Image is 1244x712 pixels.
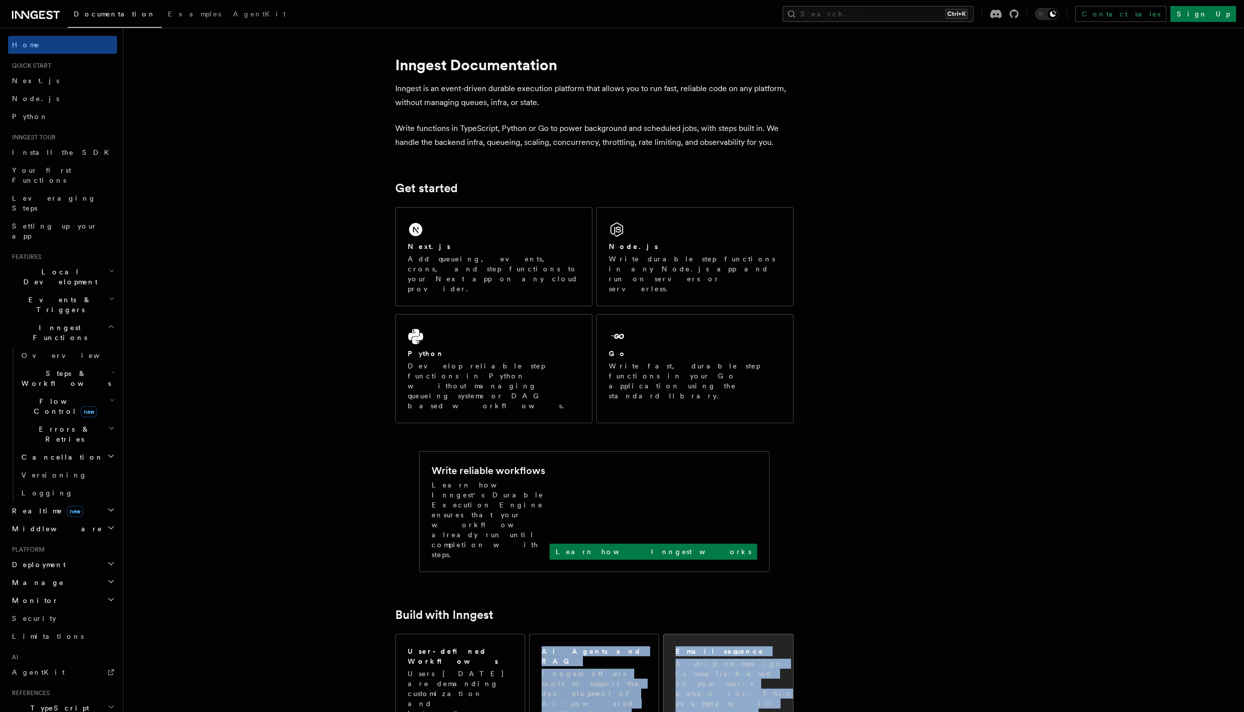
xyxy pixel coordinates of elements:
[408,241,451,251] h2: Next.js
[17,392,117,420] button: Flow Controlnew
[17,420,117,448] button: Errors & Retries
[395,56,793,74] h1: Inngest Documentation
[550,544,757,560] a: Learn how Inngest works
[8,560,66,570] span: Deployment
[1075,6,1166,22] a: Contact sales
[596,207,793,306] a: Node.jsWrite durable step functions in any Node.js app and run on servers or serverless.
[168,10,221,18] span: Examples
[17,364,117,392] button: Steps & Workflows
[8,520,117,538] button: Middleware
[12,632,84,640] span: Limitations
[12,77,59,85] span: Next.js
[395,121,793,149] p: Write functions in TypeScript, Python or Go to power background and scheduled jobs, with steps bu...
[8,556,117,574] button: Deployment
[8,253,41,261] span: Features
[12,194,96,212] span: Leveraging Steps
[8,319,117,347] button: Inngest Functions
[8,592,117,609] button: Monitor
[12,95,59,103] span: Node.js
[8,161,117,189] a: Your first Functions
[609,349,627,358] h2: Go
[8,574,117,592] button: Manage
[556,547,751,557] p: Learn how Inngest works
[395,608,493,622] a: Build with Inngest
[676,646,764,656] h2: Email sequence
[395,207,592,306] a: Next.jsAdd queueing, events, crons, and step functions to your Next app on any cloud provider.
[8,217,117,245] a: Setting up your app
[8,663,117,681] a: AgentKit
[8,653,18,661] span: AI
[12,40,40,50] span: Home
[8,524,103,534] span: Middleware
[8,689,50,697] span: References
[408,646,513,666] h2: User-defined Workflows
[395,181,457,195] a: Get started
[8,189,117,217] a: Leveraging Steps
[609,361,781,401] p: Write fast, durable step functions in your Go application using the standard library.
[596,314,793,423] a: GoWrite fast, durable step functions in your Go application using the standard library.
[542,646,648,666] h2: AI Agents and RAG
[21,471,87,479] span: Versioning
[17,396,110,416] span: Flow Control
[17,368,111,388] span: Steps & Workflows
[12,148,115,156] span: Install the SDK
[8,62,51,70] span: Quick start
[12,614,56,622] span: Security
[17,424,108,444] span: Errors & Retries
[12,222,98,240] span: Setting up your app
[408,349,445,358] h2: Python
[8,502,117,520] button: Realtimenew
[227,3,292,27] a: AgentKit
[8,627,117,645] a: Limitations
[12,113,48,120] span: Python
[609,241,658,251] h2: Node.js
[8,143,117,161] a: Install the SDK
[8,72,117,90] a: Next.js
[408,361,580,411] p: Develop reliable step functions in Python without managing queueing systems or DAG based workflows.
[432,464,545,477] h2: Write reliable workflows
[67,506,83,517] span: new
[945,9,968,19] kbd: Ctrl+K
[1170,6,1236,22] a: Sign Up
[8,578,64,588] span: Manage
[395,314,592,423] a: PythonDevelop reliable step functions in Python without managing queueing systems or DAG based wo...
[1035,8,1059,20] button: Toggle dark mode
[81,406,97,417] span: new
[783,6,974,22] button: Search...Ctrl+K
[408,254,580,294] p: Add queueing, events, crons, and step functions to your Next app on any cloud provider.
[395,82,793,110] p: Inngest is an event-driven durable execution platform that allows you to run fast, reliable code ...
[17,466,117,484] a: Versioning
[8,546,45,554] span: Platform
[17,448,117,466] button: Cancellation
[8,295,109,315] span: Events & Triggers
[8,609,117,627] a: Security
[17,484,117,502] a: Logging
[609,254,781,294] p: Write durable step functions in any Node.js app and run on servers or serverless.
[8,108,117,125] a: Python
[432,480,550,560] p: Learn how Inngest's Durable Execution Engine ensures that your workflow already run until complet...
[8,36,117,54] a: Home
[74,10,156,18] span: Documentation
[8,347,117,502] div: Inngest Functions
[233,10,286,18] span: AgentKit
[8,133,56,141] span: Inngest tour
[17,347,117,364] a: Overview
[162,3,227,27] a: Examples
[8,267,109,287] span: Local Development
[12,166,71,184] span: Your first Functions
[17,452,104,462] span: Cancellation
[8,291,117,319] button: Events & Triggers
[12,668,65,676] span: AgentKit
[8,90,117,108] a: Node.js
[21,489,73,497] span: Logging
[8,595,59,605] span: Monitor
[21,352,124,359] span: Overview
[8,323,108,343] span: Inngest Functions
[68,3,162,28] a: Documentation
[8,263,117,291] button: Local Development
[8,506,83,516] span: Realtime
